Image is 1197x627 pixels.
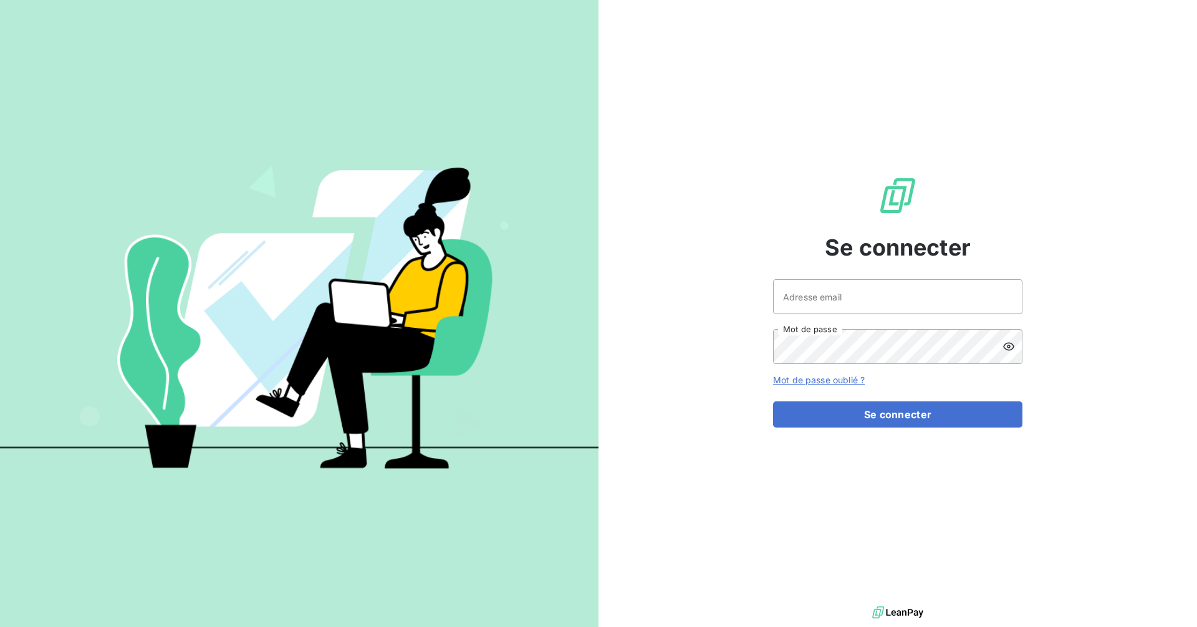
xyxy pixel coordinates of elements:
img: logo [872,603,923,622]
img: Logo LeanPay [878,176,918,216]
a: Mot de passe oublié ? [773,375,865,385]
span: Se connecter [825,231,971,264]
button: Se connecter [773,401,1022,428]
input: placeholder [773,279,1022,314]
